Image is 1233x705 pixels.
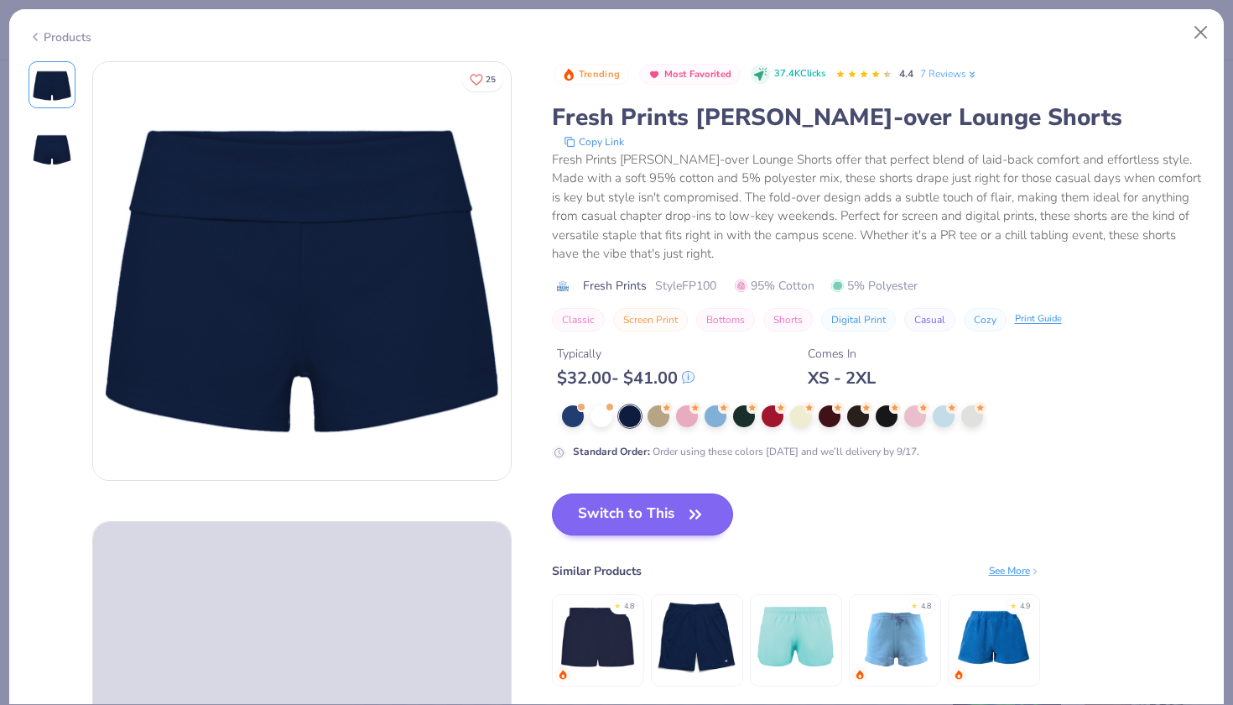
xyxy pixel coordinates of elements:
[904,308,955,332] button: Casual
[648,68,661,81] img: Most Favorited sort
[954,670,964,680] img: trending.gif
[921,601,931,613] div: 4.8
[93,62,511,480] img: Front
[557,368,695,389] div: $ 32.00 - $ 41.00
[552,279,575,293] img: brand logo
[573,445,650,458] strong: Standard Order :
[613,308,688,332] button: Screen Print
[614,601,621,608] div: ★
[696,308,755,332] button: Bottoms
[911,601,918,608] div: ★
[655,277,716,295] span: Style FP100
[835,61,892,88] div: 4.4 Stars
[855,597,934,676] img: Fresh Prints Madison Shorts
[657,597,736,676] img: Champion Long Mesh Shorts With Pockets
[808,345,876,363] div: Comes In
[774,67,825,81] span: 37.4K Clicks
[552,150,1205,264] div: Fresh Prints [PERSON_NAME]-over Lounge Shorts offer that perfect blend of laid-back comfort and e...
[664,70,731,79] span: Most Favorited
[954,597,1033,676] img: Fresh Prints Terry Shorts
[1185,17,1217,49] button: Close
[808,368,876,389] div: XS - 2XL
[559,133,629,150] button: copy to clipboard
[1010,601,1017,608] div: ★
[624,601,634,613] div: 4.8
[552,562,642,580] div: Similar Products
[1020,601,1030,613] div: 4.9
[831,277,918,295] span: 5% Polyester
[899,67,913,81] span: 4.4
[583,277,647,295] span: Fresh Prints
[964,308,1007,332] button: Cozy
[639,64,741,86] button: Badge Button
[558,670,568,680] img: trending.gif
[579,70,620,79] span: Trending
[920,66,978,81] a: 7 Reviews
[763,308,813,332] button: Shorts
[32,128,72,169] img: Back
[989,563,1040,578] div: See More
[552,102,1205,133] div: Fresh Prints [PERSON_NAME]-over Lounge Shorts
[462,67,503,91] button: Like
[32,65,72,105] img: Front
[735,277,814,295] span: 95% Cotton
[552,308,605,332] button: Classic
[557,345,695,363] div: Typically
[573,444,919,459] div: Order using these colors [DATE] and we’ll delivery by 9/17.
[29,29,91,46] div: Products
[486,76,496,84] span: 25
[821,308,896,332] button: Digital Print
[562,68,575,81] img: Trending sort
[554,64,629,86] button: Badge Button
[1015,312,1062,326] div: Print Guide
[558,597,637,676] img: Fresh Prints Miami Heavyweight Shorts
[756,597,835,676] img: Augusta Ladies' Wayfarer Shorts
[552,493,734,535] button: Switch to This
[855,670,865,680] img: trending.gif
